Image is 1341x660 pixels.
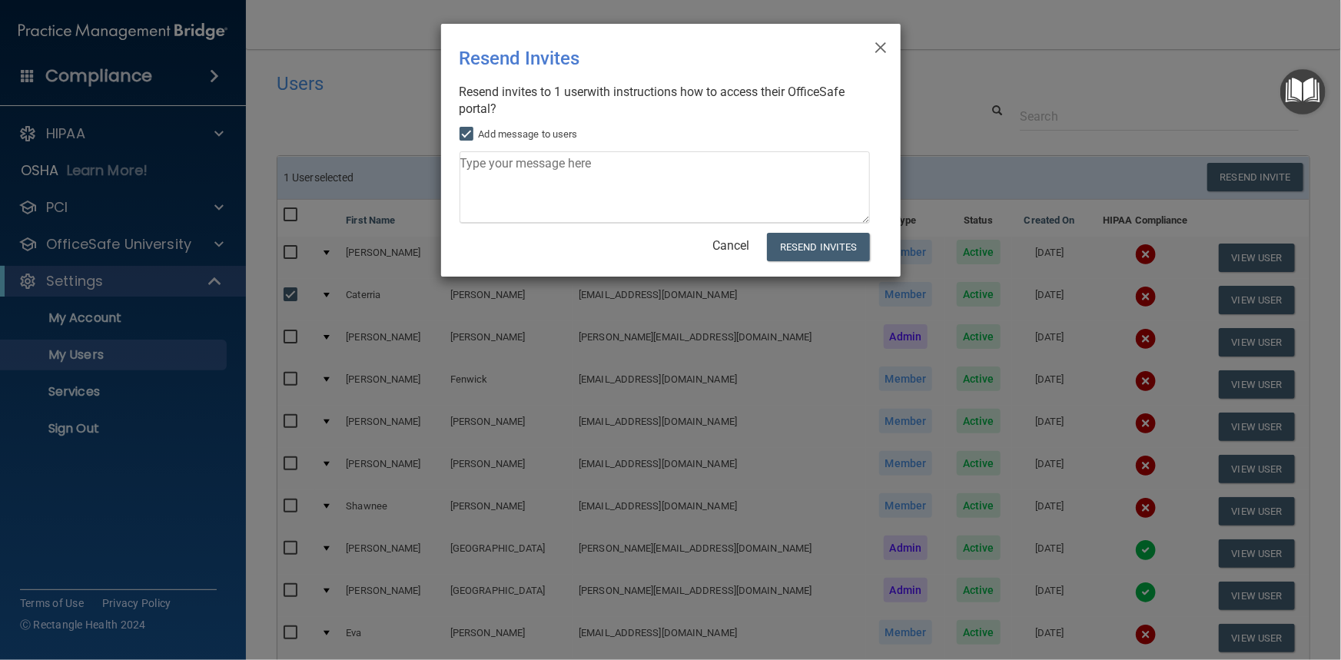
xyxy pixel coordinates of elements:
[874,30,888,61] span: ×
[712,238,749,253] a: Cancel
[460,84,870,118] div: Resend invites to 1 user with instructions how to access their OfficeSafe portal?
[460,125,578,144] label: Add message to users
[767,233,869,261] button: Resend Invites
[460,128,477,141] input: Add message to users
[1280,69,1326,114] button: Open Resource Center
[460,36,819,81] div: Resend Invites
